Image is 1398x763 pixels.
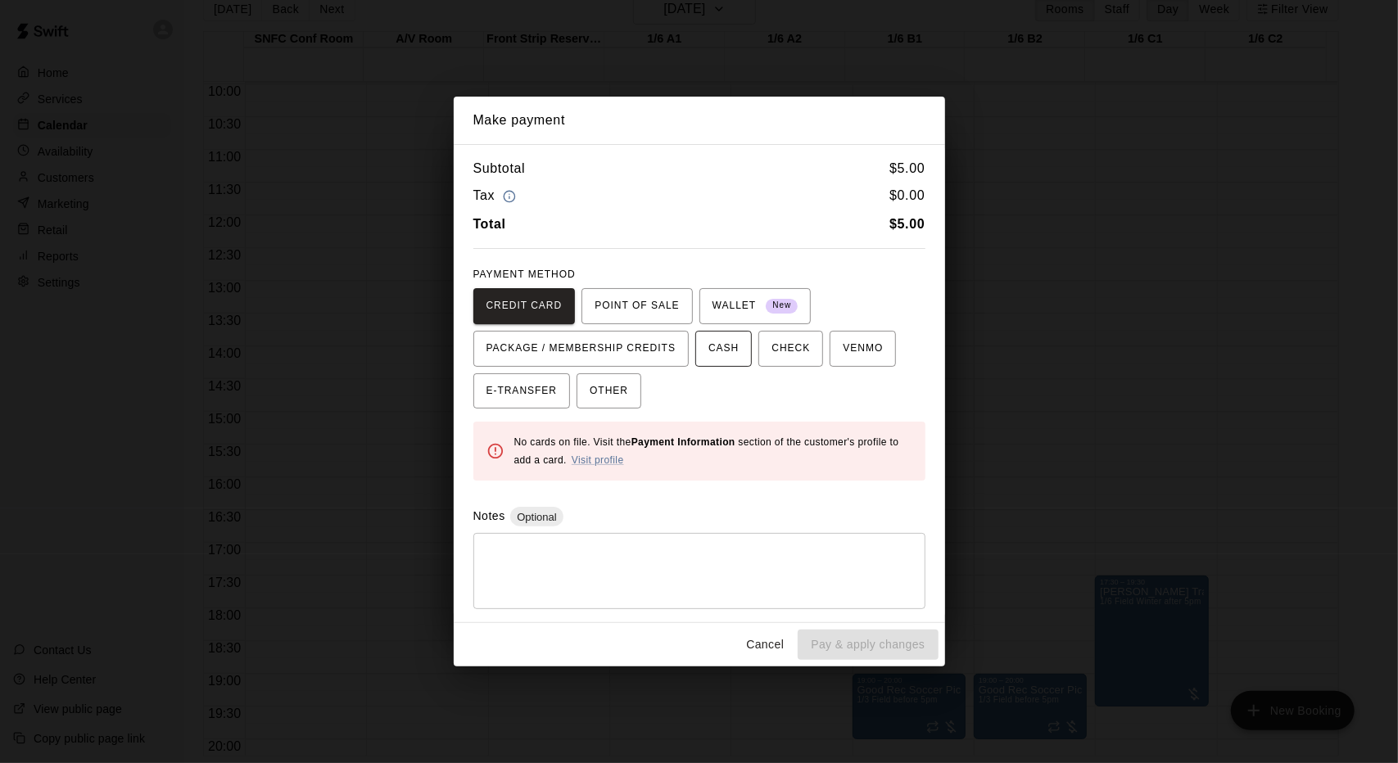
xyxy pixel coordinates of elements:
[758,331,823,367] button: CHECK
[454,97,945,144] h2: Make payment
[695,331,752,367] button: CASH
[830,331,896,367] button: VENMO
[577,373,641,409] button: OTHER
[766,295,798,317] span: New
[590,378,628,404] span: OTHER
[739,630,791,660] button: Cancel
[473,158,526,179] h6: Subtotal
[771,336,810,362] span: CHECK
[708,336,739,362] span: CASH
[486,378,558,404] span: E-TRANSFER
[631,436,735,448] b: Payment Information
[510,511,563,523] span: Optional
[713,293,799,319] span: WALLET
[572,454,624,466] a: Visit profile
[473,269,576,280] span: PAYMENT METHOD
[514,436,899,466] span: No cards on file. Visit the section of the customer's profile to add a card.
[486,336,676,362] span: PACKAGE / MEMBERSHIP CREDITS
[473,217,506,231] b: Total
[473,185,521,207] h6: Tax
[473,288,576,324] button: CREDIT CARD
[595,293,679,319] span: POINT OF SALE
[843,336,883,362] span: VENMO
[581,288,692,324] button: POINT OF SALE
[699,288,812,324] button: WALLET New
[889,217,925,231] b: $ 5.00
[889,185,925,207] h6: $ 0.00
[473,509,505,522] label: Notes
[889,158,925,179] h6: $ 5.00
[486,293,563,319] span: CREDIT CARD
[473,373,571,409] button: E-TRANSFER
[473,331,690,367] button: PACKAGE / MEMBERSHIP CREDITS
